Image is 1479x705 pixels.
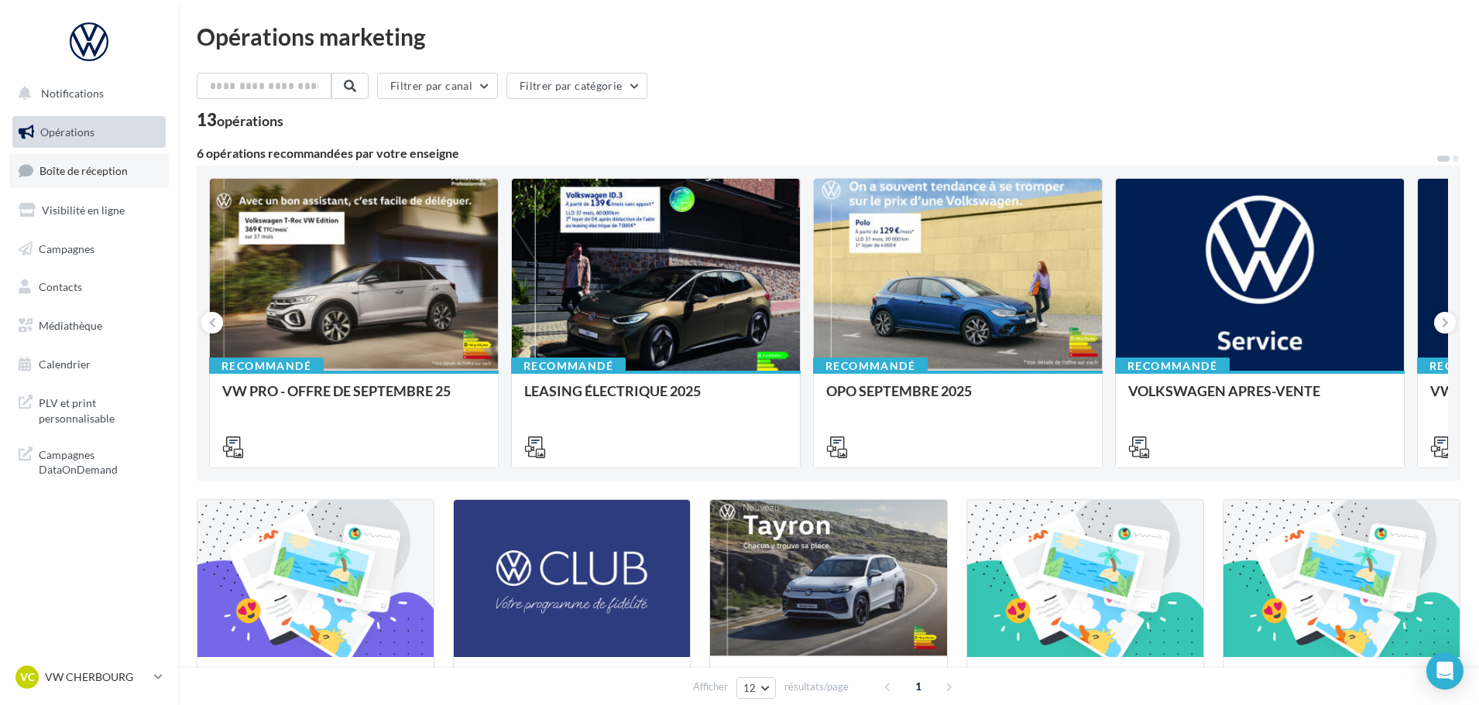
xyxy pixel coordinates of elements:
a: Campagnes DataOnDemand [9,438,169,484]
a: Contacts [9,271,169,303]
span: Afficher [693,679,728,694]
button: Filtrer par canal [377,73,498,99]
div: VOLKSWAGEN APRES-VENTE [1128,383,1391,414]
span: Campagnes [39,241,94,255]
a: Médiathèque [9,310,169,342]
div: opérations [217,114,283,128]
span: Calendrier [39,358,91,371]
span: VC [20,669,35,685]
span: résultats/page [784,679,849,694]
button: Notifications [9,77,163,110]
p: VW CHERBOURG [45,669,148,685]
div: LEASING ÉLECTRIQUE 2025 [524,383,788,414]
span: 1 [906,674,931,699]
span: PLV et print personnalisable [39,392,160,426]
span: Notifications [41,87,104,100]
div: 13 [197,111,283,128]
span: 12 [743,682,757,694]
span: Campagnes DataOnDemand [39,444,160,477]
span: Médiathèque [39,319,102,332]
div: OPO SEPTEMBRE 2025 [826,383,1090,414]
span: Visibilité en ligne [42,204,125,217]
span: Opérations [40,125,94,139]
a: VC VW CHERBOURG [12,662,166,692]
a: PLV et print personnalisable [9,386,169,432]
div: Recommandé [1115,358,1230,375]
span: Contacts [39,280,82,293]
button: 12 [736,677,776,699]
div: 6 opérations recommandées par votre enseigne [197,147,1436,159]
button: Filtrer par catégorie [506,73,647,99]
a: Boîte de réception [9,154,169,187]
a: Calendrier [9,348,169,381]
div: Opérations marketing [197,25,1460,48]
a: Visibilité en ligne [9,194,169,227]
a: Opérations [9,116,169,149]
span: Boîte de réception [39,164,128,177]
div: Recommandé [209,358,324,375]
div: Recommandé [511,358,626,375]
div: Open Intercom Messenger [1426,652,1464,690]
div: VW PRO - OFFRE DE SEPTEMBRE 25 [222,383,486,414]
a: Campagnes [9,233,169,265]
div: Recommandé [813,358,928,375]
